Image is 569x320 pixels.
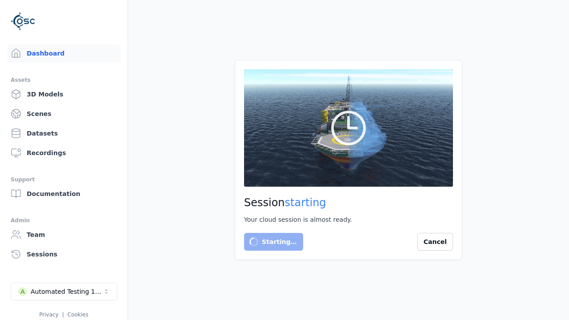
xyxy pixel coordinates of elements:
[62,312,64,318] span: |
[39,312,58,318] a: Privacy
[244,196,453,210] h2: Session
[285,196,326,209] span: starting
[31,287,103,296] div: Automated Testing 1 - Playwright
[244,215,453,224] div: Your cloud session is almost ready.
[7,185,120,203] a: Documentation
[7,124,120,142] a: Datasets
[7,105,120,123] a: Scenes
[417,233,453,251] button: Cancel
[11,215,117,226] div: Admin
[7,226,120,244] a: Team
[11,283,117,300] button: Select a workspace
[11,9,36,34] img: Logo
[18,287,27,296] div: A
[7,44,120,62] a: Dashboard
[7,245,120,263] a: Sessions
[11,75,117,85] div: Assets
[11,174,117,185] div: Support
[68,312,88,318] a: Cookies
[7,144,120,162] a: Recordings
[7,85,120,103] a: 3D Models
[244,233,303,251] button: Starting…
